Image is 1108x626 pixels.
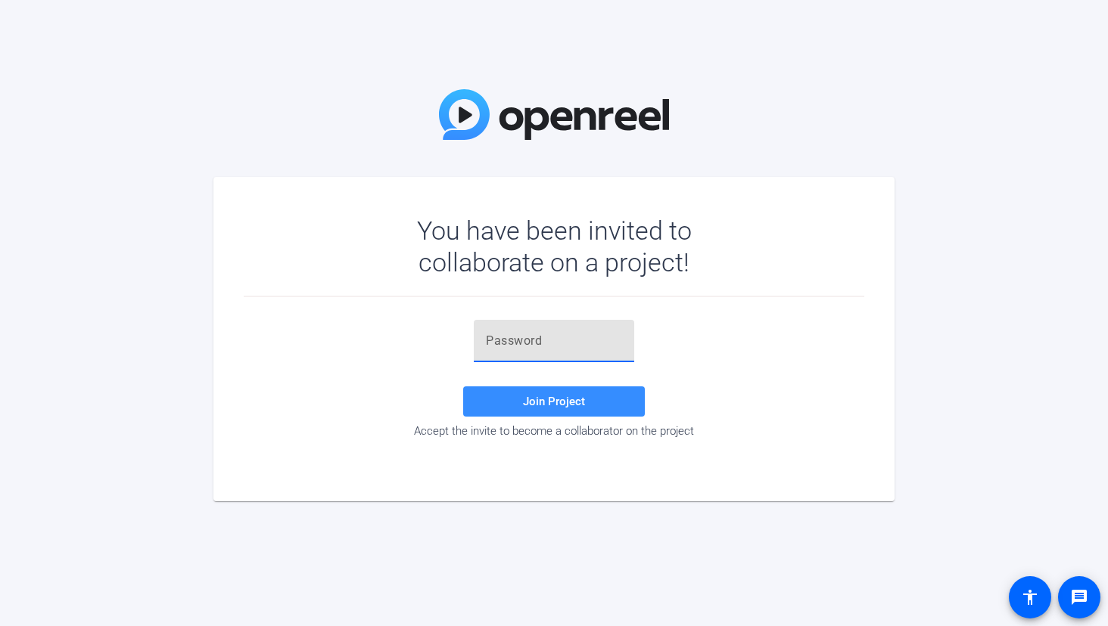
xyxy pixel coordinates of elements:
[244,424,864,438] div: Accept the invite to become a collaborator on the project
[523,395,585,408] span: Join Project
[373,215,736,278] div: You have been invited to collaborate on a project!
[486,332,622,350] input: Password
[463,386,645,417] button: Join Project
[1021,588,1039,606] mat-icon: accessibility
[439,89,669,140] img: OpenReel Logo
[1070,588,1088,606] mat-icon: message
